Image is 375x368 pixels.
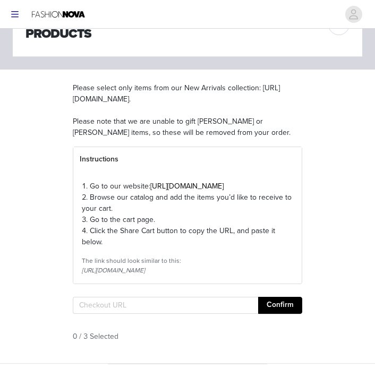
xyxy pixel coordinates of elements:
p: 4. Click the Share Cart button to copy the URL, and paste it below. [82,225,293,247]
p: 3. Go to the cart page. [82,214,293,225]
div: [URL][DOMAIN_NAME] [82,266,293,275]
a: [URL][DOMAIN_NAME] [150,182,224,191]
div: The link should look similar to this: [82,256,293,266]
button: Confirm [258,297,302,314]
div: avatar [348,6,359,23]
span: 0 / 3 Selected [73,331,118,342]
img: Fashion Nova Logo [32,2,85,26]
p: 2. Browse our catalog and add the items you’d like to receive to your cart. [82,192,293,214]
h1: Products [25,24,91,44]
div: Instructions [73,147,302,172]
p: Please select only items from our New Arrivals collection: [URL][DOMAIN_NAME]. Please note that w... [73,82,302,138]
input: Checkout URL [73,297,258,314]
p: 1. Go to our website: [82,181,293,192]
